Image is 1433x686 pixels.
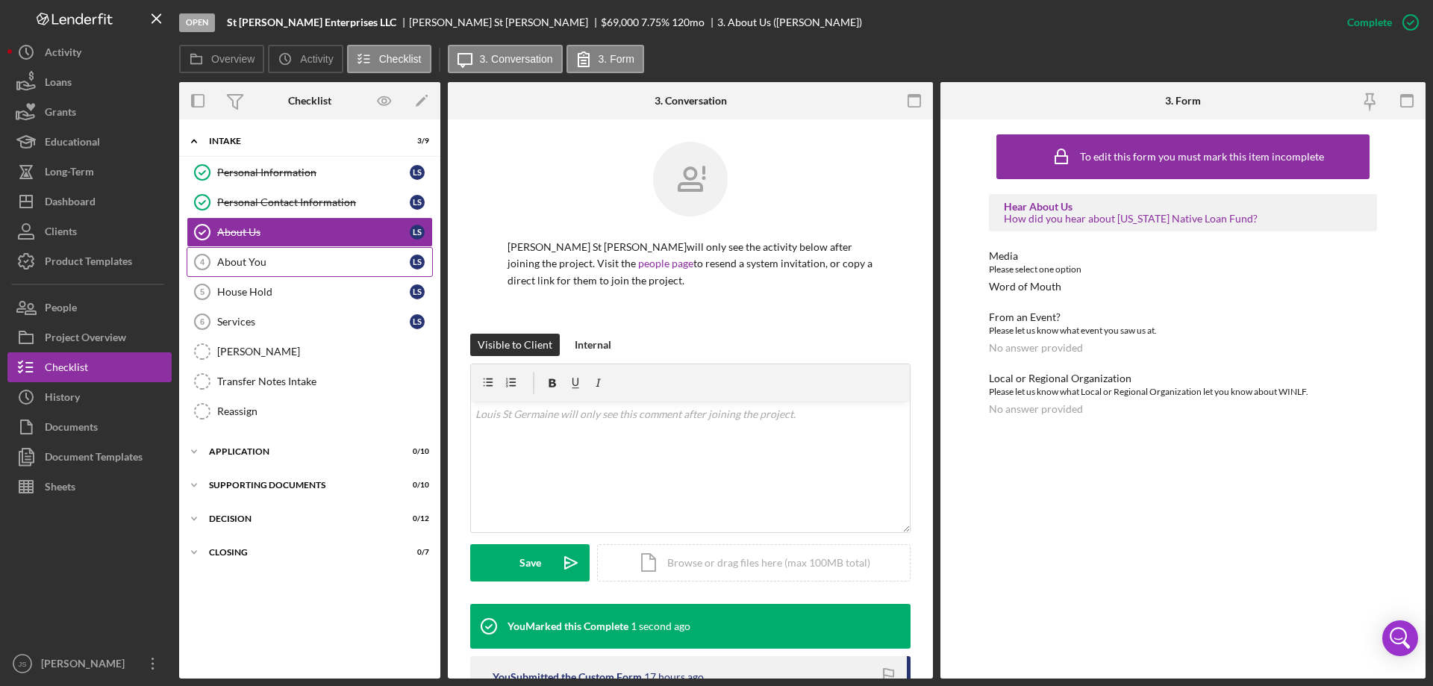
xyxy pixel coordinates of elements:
div: Document Templates [45,442,143,475]
div: Closing [209,548,392,557]
div: From an Event? [989,311,1377,323]
div: History [45,382,80,416]
button: Documents [7,412,172,442]
div: 0 / 10 [402,481,429,490]
a: people page [638,257,693,269]
label: Checklist [379,53,422,65]
span: $69,000 [601,16,639,28]
div: To edit this form you must mark this item incomplete [1080,151,1324,163]
div: L S [410,225,425,240]
div: Sheets [45,472,75,505]
button: 3. Conversation [448,45,563,73]
div: Personal Information [217,166,410,178]
button: Grants [7,97,172,127]
div: Checklist [45,352,88,386]
div: Internal [575,334,611,356]
button: Document Templates [7,442,172,472]
a: About UsLS [187,217,433,247]
div: Long-Term [45,157,94,190]
button: Complete [1332,7,1426,37]
div: Open Intercom Messenger [1382,620,1418,656]
button: Long-Term [7,157,172,187]
button: Internal [567,334,619,356]
button: Product Templates [7,246,172,276]
tspan: 6 [200,317,205,326]
div: You Submitted the Custom Form [493,671,642,683]
div: Intake [209,137,392,146]
div: Clients [45,216,77,250]
div: Dashboard [45,187,96,220]
div: L S [410,314,425,329]
button: Dashboard [7,187,172,216]
div: Product Templates [45,246,132,280]
tspan: 4 [200,258,205,266]
label: Overview [211,53,255,65]
div: Loans [45,67,72,101]
div: Supporting Documents [209,481,392,490]
div: Word of Mouth [989,281,1061,293]
a: Personal Contact InformationLS [187,187,433,217]
a: 6ServicesLS [187,307,433,337]
div: [PERSON_NAME] [217,346,432,358]
div: Please let us know what Local or Regional Organization let you know about WINLF. [989,384,1377,399]
tspan: 5 [200,287,205,296]
time: 2025-09-18 00:16 [644,671,704,683]
div: L S [410,165,425,180]
div: Transfer Notes Intake [217,375,432,387]
b: St [PERSON_NAME] Enterprises LLC [227,16,396,28]
div: About Us [217,226,410,238]
a: Personal InformationLS [187,158,433,187]
a: 4About YouLS [187,247,433,277]
div: 120 mo [672,16,705,28]
button: Sheets [7,472,172,502]
div: 3. About Us ([PERSON_NAME]) [717,16,862,28]
div: Visible to Client [478,334,552,356]
div: How did you hear about [US_STATE] Native Loan Fund? [1004,213,1362,225]
div: People [45,293,77,326]
button: Overview [179,45,264,73]
div: Educational [45,127,100,160]
div: Activity [45,37,81,71]
p: [PERSON_NAME] St [PERSON_NAME] will only see the activity below after joining the project. Visit ... [508,239,873,289]
button: History [7,382,172,412]
div: You Marked this Complete [508,620,628,632]
a: Clients [7,216,172,246]
button: 3. Form [566,45,644,73]
label: 3. Conversation [480,53,553,65]
div: About You [217,256,410,268]
div: Please select one option [989,262,1377,277]
a: Activity [7,37,172,67]
div: No answer provided [989,403,1083,415]
div: Services [217,316,410,328]
div: [PERSON_NAME] [37,649,134,682]
button: Educational [7,127,172,157]
div: Personal Contact Information [217,196,410,208]
text: JS [18,660,26,668]
div: 0 / 10 [402,447,429,456]
div: Documents [45,412,98,446]
div: L S [410,195,425,210]
div: 3. Conversation [655,95,727,107]
div: 3. Form [1165,95,1201,107]
button: Save [470,544,590,581]
a: Loans [7,67,172,97]
button: JS[PERSON_NAME] [7,649,172,679]
a: Transfer Notes Intake [187,367,433,396]
div: 0 / 7 [402,548,429,557]
button: Activity [268,45,343,73]
button: Checklist [7,352,172,382]
button: People [7,293,172,322]
button: Checklist [347,45,431,73]
div: Hear About Us [1004,201,1362,213]
div: Save [519,544,541,581]
div: Application [209,447,392,456]
button: Project Overview [7,322,172,352]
